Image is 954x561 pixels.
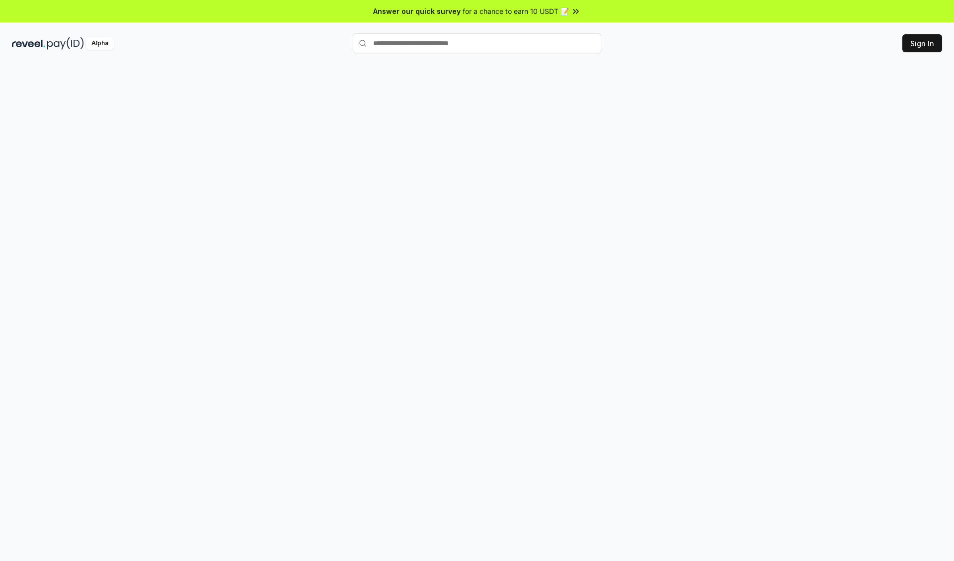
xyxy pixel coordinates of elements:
span: for a chance to earn 10 USDT 📝 [463,6,569,16]
div: Alpha [86,37,114,50]
img: reveel_dark [12,37,45,50]
button: Sign In [902,34,942,52]
img: pay_id [47,37,84,50]
span: Answer our quick survey [373,6,461,16]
